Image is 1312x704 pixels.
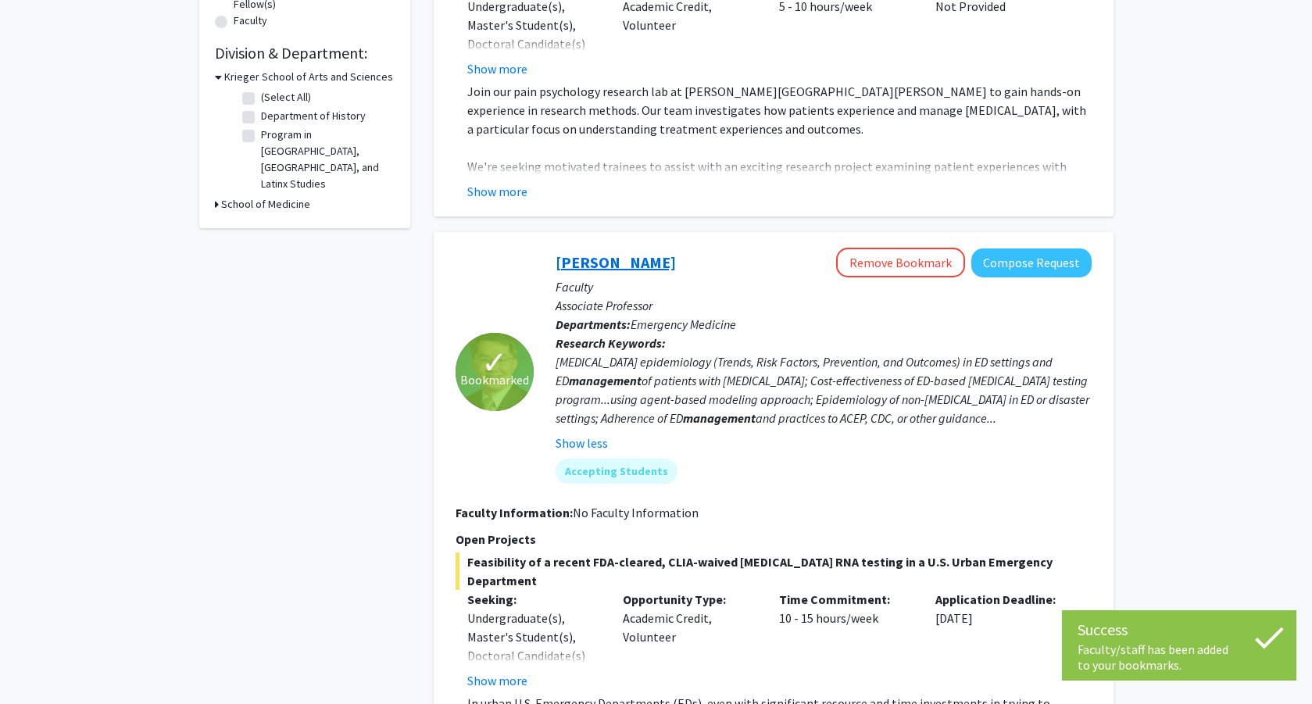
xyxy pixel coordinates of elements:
h2: Division & Department: [215,44,395,63]
b: Faculty Information: [456,505,573,520]
p: Opportunity Type: [623,590,756,609]
button: Show less [556,434,608,452]
label: Department of History [261,108,366,124]
div: Academic Credit, Volunteer [611,590,767,690]
label: (Select All) [261,89,311,105]
button: Show more [467,59,527,78]
span: ✓ [481,355,508,370]
b: Departments: [556,316,631,332]
div: [DATE] [924,590,1080,690]
b: management [683,410,756,426]
p: Join our pain psychology research lab at [PERSON_NAME][GEOGRAPHIC_DATA][PERSON_NAME] to gain hand... [467,82,1092,138]
span: Bookmarked [460,370,529,389]
button: Show more [467,182,527,201]
p: Seeking: [467,590,600,609]
button: Show more [467,671,527,690]
p: Faculty [556,277,1092,296]
label: Faculty [234,13,267,29]
div: Undergraduate(s), Master's Student(s), Doctoral Candidate(s) (PhD, MD, DMD, PharmD, etc.) [467,609,600,702]
h3: Krieger School of Arts and Sciences [224,69,393,85]
span: No Faculty Information [573,505,699,520]
p: Associate Professor [556,296,1092,315]
div: [MEDICAL_DATA] epidemiology (Trends, Risk Factors, Prevention, and Outcomes) in ED settings and E... [556,352,1092,427]
p: Application Deadline: [935,590,1068,609]
div: Faculty/staff has been added to your bookmarks. [1078,641,1281,673]
div: 10 - 15 hours/week [767,590,924,690]
button: Compose Request to Yu-Hsiang Hsieh [971,248,1092,277]
p: Time Commitment: [779,590,912,609]
div: Success [1078,618,1281,641]
mat-chip: Accepting Students [556,459,677,484]
a: [PERSON_NAME] [556,252,676,272]
span: Feasibility of a recent FDA-cleared, CLIA-waived [MEDICAL_DATA] RNA testing in a U.S. Urban Emerg... [456,552,1092,590]
p: Open Projects [456,530,1092,549]
button: Remove Bookmark [836,248,965,277]
h3: School of Medicine [221,196,310,213]
b: management [569,373,642,388]
b: Research Keywords: [556,335,666,351]
span: Emergency Medicine [631,316,736,332]
label: Program in [GEOGRAPHIC_DATA], [GEOGRAPHIC_DATA], and Latinx Studies [261,127,391,192]
iframe: Chat [12,634,66,692]
p: We're seeking motivated trainees to assist with an exciting research project examining patient ex... [467,157,1092,195]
